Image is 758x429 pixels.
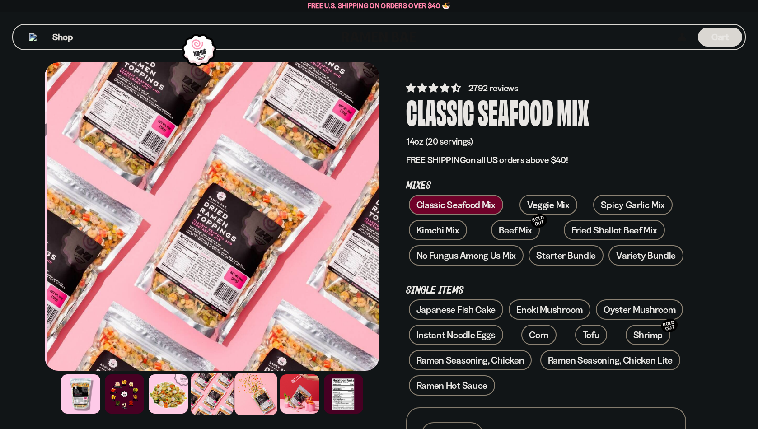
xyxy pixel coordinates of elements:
div: Mix [557,94,589,128]
a: Kimchi Mix [409,220,467,240]
p: 14oz (20 servings) [406,136,686,147]
span: 2792 reviews [468,83,518,93]
a: Tofu [575,325,608,345]
strong: FREE SHIPPING [406,154,466,165]
a: Cart [698,25,742,49]
a: ShrimpSOLD OUT [626,325,670,345]
span: Shop [52,31,73,43]
div: Classic [406,94,474,128]
a: Ramen Seasoning, Chicken Lite [540,350,680,370]
a: Ramen Seasoning, Chicken [409,350,532,370]
a: Fried Shallot Beef Mix [564,220,664,240]
a: No Fungus Among Us Mix [409,245,524,266]
a: Corn [521,325,557,345]
span: 4.68 stars [406,82,463,93]
a: Spicy Garlic Mix [593,195,672,215]
span: Cart [711,32,729,42]
a: Enoki Mushroom [509,299,590,320]
div: SOLD OUT [660,317,679,335]
a: Oyster Mushroom [596,299,683,320]
span: Free U.S. Shipping on Orders over $40 🍜 [308,1,451,10]
div: Seafood [478,94,553,128]
button: Mobile Menu Trigger [27,33,39,41]
a: Beef MixSOLD OUT [491,220,540,240]
p: Mixes [406,182,686,190]
p: on all US orders above $40! [406,154,686,166]
a: Ramen Hot Sauce [409,375,496,396]
a: Shop [52,28,73,47]
a: Japanese Fish Cake [409,299,504,320]
a: Variety Bundle [608,245,683,266]
a: Starter Bundle [529,245,604,266]
div: SOLD OUT [529,212,549,230]
a: Veggie Mix [519,195,577,215]
p: Single Items [406,286,686,295]
a: Instant Noodle Eggs [409,325,503,345]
